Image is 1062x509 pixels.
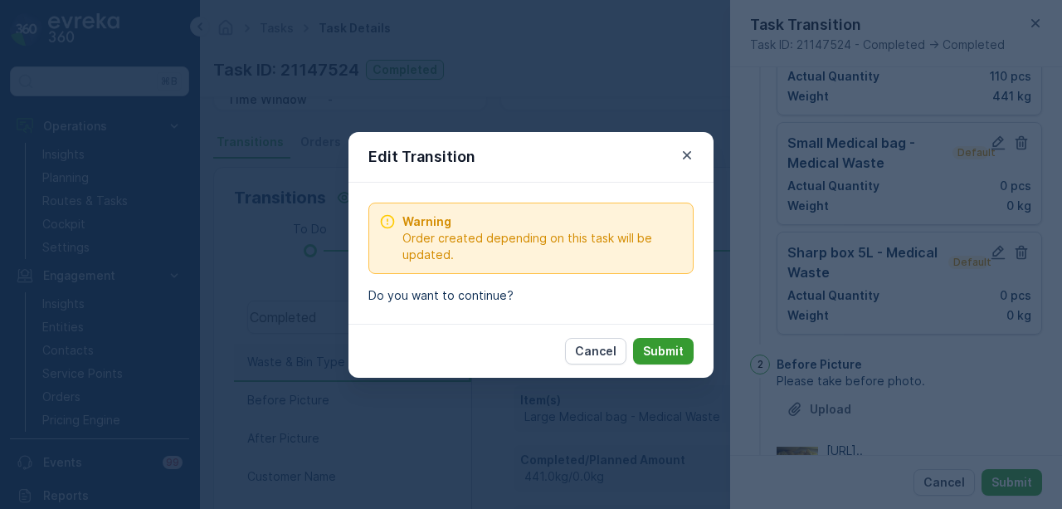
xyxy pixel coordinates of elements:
span: Order created depending on this task will be updated. [402,230,683,263]
p: Do you want to continue? [368,287,694,304]
button: Cancel [565,338,626,365]
p: Submit [643,343,684,360]
button: Submit [633,338,694,365]
span: Warning [402,213,683,230]
p: Cancel [575,343,616,360]
p: Edit Transition [368,145,475,169]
